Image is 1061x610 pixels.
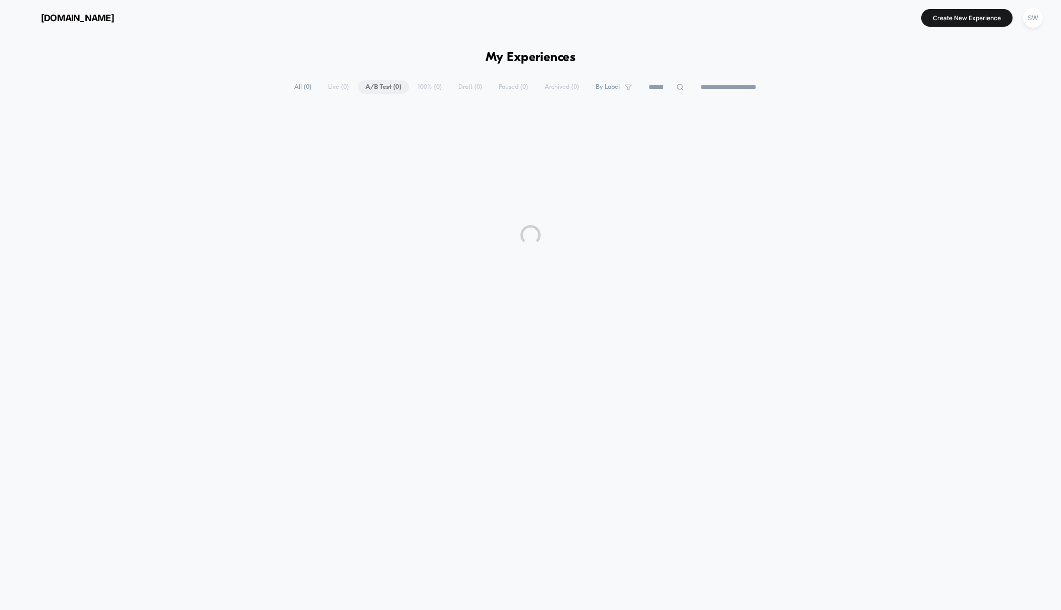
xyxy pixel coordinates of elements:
span: All ( 0 ) [287,80,319,94]
span: [DOMAIN_NAME] [41,13,114,23]
div: SW [1023,8,1043,28]
button: Create New Experience [921,9,1013,27]
h1: My Experiences [486,50,576,65]
span: By Label [596,83,620,91]
button: SW [1020,8,1046,28]
button: [DOMAIN_NAME] [15,10,117,26]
